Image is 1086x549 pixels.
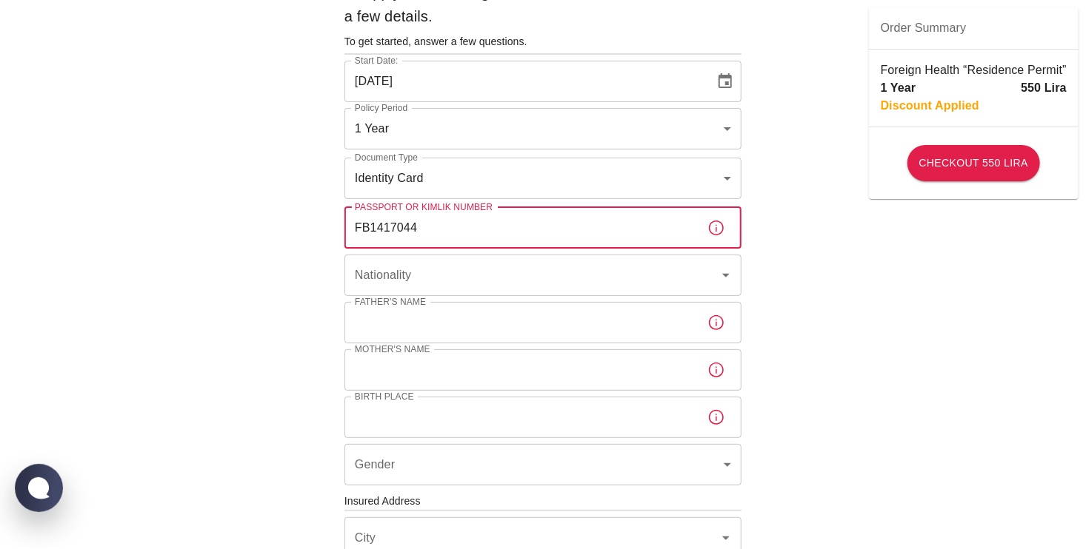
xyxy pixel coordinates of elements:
[881,97,979,115] p: Discount Applied
[716,265,736,286] button: Open
[355,295,426,308] label: Father's Name
[881,79,916,97] p: 1 Year
[344,108,742,149] div: 1 Year
[344,61,704,102] input: DD/MM/YYYY
[344,494,742,510] h6: Insured Address
[710,67,740,96] button: Choose date, selected date is Sep 25, 2025
[1021,79,1067,97] p: 550 Lira
[344,158,742,199] div: Identity Card
[881,61,1067,79] p: Foreign Health “Residence Permit”
[716,528,736,548] button: Open
[881,19,1067,37] span: Order Summary
[355,151,418,164] label: Document Type
[355,390,414,403] label: Birth Place
[355,201,493,213] label: Passport or Kimlik Number
[355,343,430,355] label: Mother's Name
[355,101,407,114] label: Policy Period
[907,145,1040,181] button: Checkout 550 Lira
[355,54,399,67] label: Start Date:
[344,444,742,485] div: ​
[344,34,742,50] h6: To get started, answer a few questions.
